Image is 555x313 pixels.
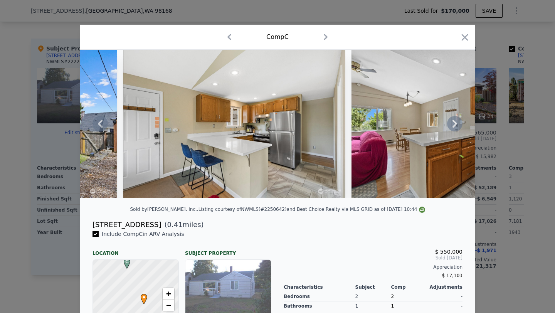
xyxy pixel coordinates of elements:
[161,219,203,230] span: ( miles)
[284,301,355,311] div: Bathrooms
[166,300,171,310] span: −
[442,273,462,278] span: $ 17,103
[163,288,174,300] a: Zoom in
[427,292,462,301] div: -
[427,301,462,311] div: -
[139,291,149,303] span: •
[166,289,171,298] span: +
[167,220,183,229] span: 0.41
[435,249,462,255] span: $ 550,000
[92,244,179,256] div: Location
[266,32,289,42] div: Comp C
[355,301,391,311] div: 1
[284,264,462,270] div: Appreciation
[284,292,355,301] div: Bedrooms
[163,300,174,311] a: Zoom out
[391,284,427,290] div: Comp
[355,292,391,301] div: 2
[122,258,132,265] span: C
[391,301,427,311] div: 1
[130,207,198,212] div: Sold by [PERSON_NAME], Inc. .
[122,258,126,263] div: C
[198,207,425,212] div: Listing courtesy of NWMLS (#2250642) and Best Choice Realty via MLS GRID as of [DATE] 10:44
[99,231,187,237] span: Include Comp C in ARV Analysis
[139,294,143,298] div: •
[92,219,161,230] div: [STREET_ADDRESS]
[123,50,345,198] img: Property Img
[185,244,271,256] div: Subject Property
[427,284,462,290] div: Adjustments
[284,284,355,290] div: Characteristics
[355,284,391,290] div: Subject
[419,207,425,213] img: NWMLS Logo
[284,255,462,261] span: Sold [DATE]
[391,294,394,299] span: 2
